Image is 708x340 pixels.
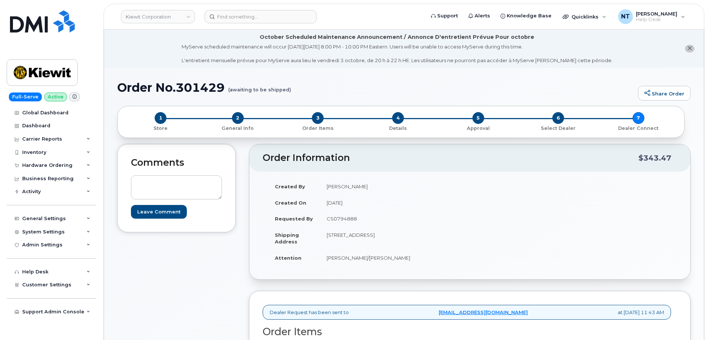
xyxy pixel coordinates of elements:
[439,309,528,316] a: [EMAIL_ADDRESS][DOMAIN_NAME]
[155,112,166,124] span: 1
[320,195,464,211] td: [DATE]
[552,112,564,124] span: 6
[638,86,691,101] a: Share Order
[260,33,534,41] div: October Scheduled Maintenance Announcement / Annonce D'entretient Prévue Pour octobre
[263,305,671,320] div: Dealer Request has been sent to at [DATE] 11:43 AM
[182,43,613,64] div: MyServe scheduled maintenance will occur [DATE][DATE] 8:00 PM - 10:00 PM Eastern. Users will be u...
[263,153,638,163] h2: Order Information
[127,125,195,132] p: Store
[201,125,275,132] p: General Info
[275,232,299,245] strong: Shipping Address
[441,125,515,132] p: Approval
[275,184,305,189] strong: Created By
[320,250,464,266] td: [PERSON_NAME]/[PERSON_NAME]
[275,255,301,261] strong: Attention
[117,81,634,94] h1: Order No.301429
[320,227,464,250] td: [STREET_ADDRESS]
[638,151,671,165] div: $343.47
[518,124,599,132] a: 6 Select Dealer
[281,125,355,132] p: Order Items
[472,112,484,124] span: 5
[131,205,187,219] input: Leave Comment
[685,45,694,53] button: close notification
[228,81,291,92] small: (awaiting to be shipped)
[361,125,435,132] p: Details
[124,124,198,132] a: 1 Store
[521,125,596,132] p: Select Dealer
[392,112,404,124] span: 4
[263,326,671,337] h2: Order Items
[232,112,244,124] span: 2
[438,124,518,132] a: 5 Approval
[275,216,313,222] strong: Requested By
[275,200,306,206] strong: Created On
[278,124,358,132] a: 3 Order Items
[320,178,464,195] td: [PERSON_NAME]
[131,158,222,168] h2: Comments
[358,124,438,132] a: 4 Details
[198,124,278,132] a: 2 General Info
[312,112,324,124] span: 3
[320,211,464,227] td: CS0794888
